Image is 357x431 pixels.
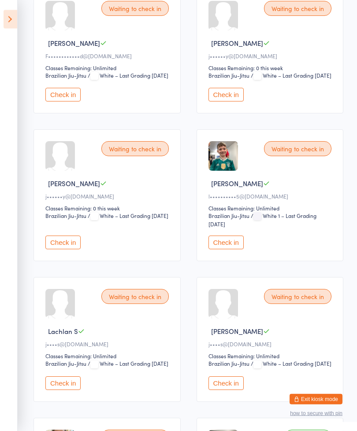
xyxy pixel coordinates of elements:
[45,88,81,102] button: Check in
[101,1,169,16] div: Waiting to check in
[208,236,244,250] button: Check in
[290,410,342,416] button: how to secure with pin
[208,193,335,200] div: l••••••••••5@[DOMAIN_NAME]
[290,394,342,405] button: Exit kiosk mode
[45,64,171,72] div: Classes Remaining: Unlimited
[208,352,335,360] div: Classes Remaining: Unlimited
[101,289,169,304] div: Waiting to check in
[45,352,171,360] div: Classes Remaining: Unlimited
[251,360,331,367] span: / White – Last Grading [DATE]
[88,212,168,220] span: / White – Last Grading [DATE]
[45,341,171,348] div: j••••s@[DOMAIN_NAME]
[48,179,100,188] span: [PERSON_NAME]
[251,72,331,79] span: / White – Last Grading [DATE]
[48,39,100,48] span: [PERSON_NAME]
[45,193,171,200] div: j••••••y@[DOMAIN_NAME]
[208,72,249,79] div: Brazilian Jiu-Jitsu
[101,142,169,157] div: Waiting to check in
[45,236,81,250] button: Check in
[45,52,171,60] div: F••••••••••••d@[DOMAIN_NAME]
[88,360,168,367] span: / White – Last Grading [DATE]
[45,377,81,390] button: Check in
[208,88,244,102] button: Check in
[208,212,249,220] div: Brazilian Jiu-Jitsu
[208,341,335,348] div: j••••s@[DOMAIN_NAME]
[264,142,331,157] div: Waiting to check in
[208,64,335,72] div: Classes Remaining: 0 this week
[264,1,331,16] div: Waiting to check in
[208,52,335,60] div: j••••••y@[DOMAIN_NAME]
[211,327,263,336] span: [PERSON_NAME]
[264,289,331,304] div: Waiting to check in
[211,179,263,188] span: [PERSON_NAME]
[45,205,171,212] div: Classes Remaining: 0 this week
[45,212,86,220] div: Brazilian Jiu-Jitsu
[208,142,238,171] img: image1745621856.png
[45,72,86,79] div: Brazilian Jiu-Jitsu
[208,360,249,367] div: Brazilian Jiu-Jitsu
[211,39,263,48] span: [PERSON_NAME]
[208,205,335,212] div: Classes Remaining: Unlimited
[88,72,168,79] span: / White – Last Grading [DATE]
[48,327,78,336] span: Lachlan S
[45,360,86,367] div: Brazilian Jiu-Jitsu
[208,377,244,390] button: Check in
